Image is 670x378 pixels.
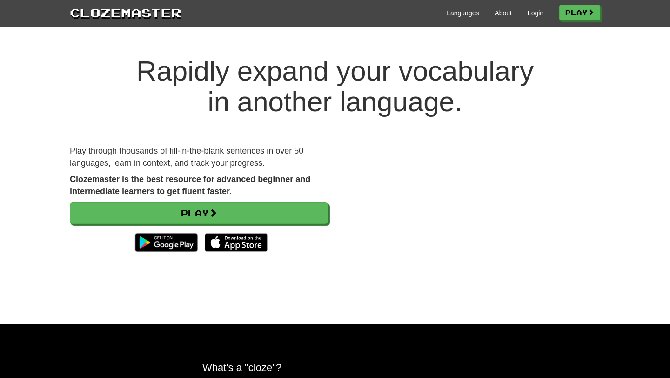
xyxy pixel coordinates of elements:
[559,5,600,20] a: Play
[205,233,268,252] img: Download_on_the_App_Store_Badge_US-UK_135x40-25178aeef6eb6b83b96f5f2d004eda3bffbb37122de64afbaef7...
[202,362,468,373] h2: What's a "cloze"?
[70,4,181,21] a: Clozemaster
[70,145,328,169] p: Play through thousands of fill-in-the-blank sentences in over 50 languages, learn in context, and...
[447,8,479,18] a: Languages
[495,8,512,18] a: About
[528,8,543,18] a: Login
[130,229,202,256] img: Get it on Google Play
[70,202,328,224] a: Play
[70,175,310,196] strong: Clozemaster is the best resource for advanced beginner and intermediate learners to get fluent fa...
